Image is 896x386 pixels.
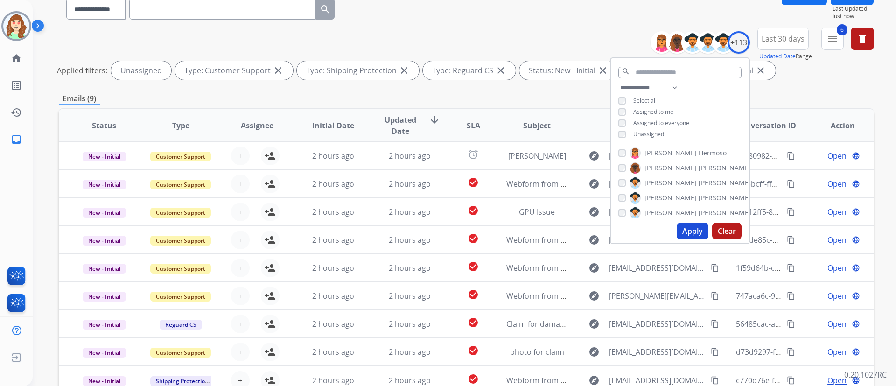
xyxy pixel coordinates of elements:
mat-icon: history [11,107,22,118]
span: 2 hours ago [312,375,354,386]
span: [PERSON_NAME] [508,151,566,161]
button: + [231,259,250,277]
mat-icon: explore [588,262,600,274]
mat-icon: content_copy [787,208,795,216]
mat-icon: content_copy [787,320,795,328]
button: + [231,175,250,193]
button: + [231,287,250,305]
mat-icon: language [852,264,860,272]
span: 747aca6c-9d74-41fd-972f-eb793bae1eba [736,291,877,301]
span: Open [827,375,847,386]
span: Hermoso [699,148,727,158]
span: + [238,375,242,386]
mat-icon: check_circle [468,289,479,300]
span: Open [827,290,847,302]
mat-icon: explore [588,290,600,302]
span: Type [172,120,189,131]
mat-icon: close [755,65,766,76]
mat-icon: explore [588,234,600,246]
mat-icon: alarm [468,149,479,160]
span: [EMAIL_ADDRESS][DOMAIN_NAME] [609,206,705,218]
mat-icon: arrow_downward [429,114,440,126]
span: d73d9297-f741-45e4-b46e-40889ef2df13 [736,347,876,357]
span: [PERSON_NAME] [644,178,697,188]
mat-icon: check_circle [468,345,479,356]
span: + [238,150,242,161]
span: c770d76e-f335-442b-a39f-b1cc3668fe4f [736,375,872,386]
p: 0.20.1027RC [844,369,887,380]
span: photo for claim [510,347,564,357]
mat-icon: language [852,208,860,216]
div: Status: New - Initial [519,61,618,80]
button: + [231,343,250,361]
span: Reguard CS [160,320,202,330]
span: Open [827,234,847,246]
span: Conversation ID [736,120,796,131]
span: New - Initial [83,348,126,358]
span: New - Initial [83,292,126,302]
span: New - Initial [83,264,126,274]
span: Open [827,178,847,189]
span: 2 hours ago [389,291,431,301]
span: [EMAIL_ADDRESS][DOMAIN_NAME] [609,178,705,189]
mat-icon: content_copy [787,180,795,188]
mat-icon: check_circle [468,233,479,244]
th: Action [797,109,874,142]
span: Open [827,262,847,274]
mat-icon: content_copy [787,376,795,385]
mat-icon: language [852,292,860,300]
mat-icon: content_copy [787,152,795,160]
span: Webform from [PERSON_NAME][EMAIL_ADDRESS][DOMAIN_NAME] on [DATE] [506,291,776,301]
mat-icon: explore [588,206,600,218]
p: Emails (9) [59,93,100,105]
mat-icon: person_add [265,318,276,330]
span: Range [759,52,812,60]
span: Open [827,346,847,358]
span: [PERSON_NAME] [699,163,751,173]
span: Assigned to everyone [633,119,689,127]
mat-icon: content_copy [711,292,719,300]
span: Open [827,150,847,161]
mat-icon: explore [588,178,600,189]
span: Webform from [EMAIL_ADDRESS][DOMAIN_NAME] on [DATE] [506,179,718,189]
span: Webform from [EMAIL_ADDRESS][DOMAIN_NAME] on [DATE] [506,263,718,273]
button: Apply [677,223,708,239]
span: Just now [833,13,874,20]
span: Customer Support [150,180,211,189]
span: + [238,206,242,218]
mat-icon: list_alt [11,80,22,91]
span: Customer Support [150,152,211,161]
span: Last Updated: [833,5,874,13]
mat-icon: close [495,65,506,76]
mat-icon: person_add [265,234,276,246]
span: Customer Support [150,292,211,302]
mat-icon: person_add [265,262,276,274]
span: New - Initial [83,376,126,386]
span: 2 hours ago [312,151,354,161]
span: GPU Issue [519,207,555,217]
span: 56485cac-af0e-4ba8-a0e0-9593756156c9 [736,319,877,329]
mat-icon: check_circle [468,317,479,328]
span: Customer Support [150,236,211,246]
span: 2 hours ago [389,207,431,217]
span: 2 hours ago [312,207,354,217]
mat-icon: explore [588,375,600,386]
mat-icon: person_add [265,178,276,189]
mat-icon: language [852,236,860,244]
img: avatar [3,13,29,39]
mat-icon: person_add [265,150,276,161]
span: 2 hours ago [312,179,354,189]
mat-icon: content_copy [711,320,719,328]
span: Assigned to me [633,108,673,116]
span: New - Initial [83,236,126,246]
button: Updated Date [759,53,796,60]
span: [EMAIL_ADDRESS][DOMAIN_NAME] [609,375,705,386]
span: + [238,318,242,330]
span: 2 hours ago [312,235,354,245]
span: 6 [837,24,847,35]
mat-icon: person_add [265,290,276,302]
mat-icon: check_circle [468,177,479,188]
span: + [238,234,242,246]
span: Customer Support [150,208,211,218]
span: New - Initial [83,180,126,189]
